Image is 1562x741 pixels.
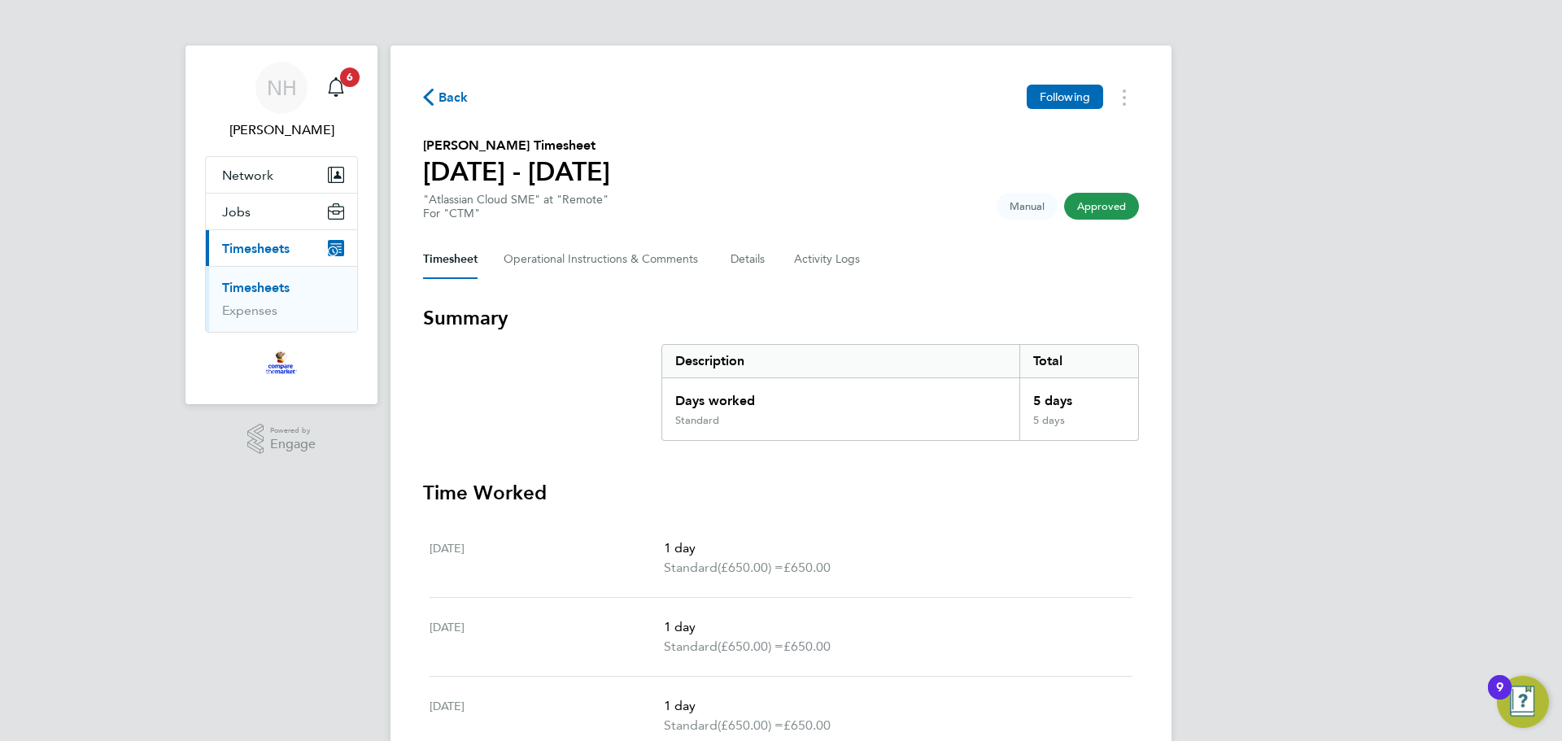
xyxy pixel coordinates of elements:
[664,538,1119,558] p: 1 day
[664,558,718,578] span: Standard
[664,716,718,735] span: Standard
[205,62,358,140] a: NH[PERSON_NAME]
[1110,85,1139,110] button: Timesheets Menu
[718,560,783,575] span: (£650.00) =
[783,717,831,733] span: £650.00
[1019,414,1138,440] div: 5 days
[423,136,610,155] h2: [PERSON_NAME] Timesheet
[423,193,609,220] div: "Atlassian Cloud SME" at "Remote"
[794,240,862,279] button: Activity Logs
[661,344,1139,441] div: Summary
[664,696,1119,716] p: 1 day
[1027,85,1103,109] button: Following
[266,349,296,375] img: bglgroup-logo-retina.png
[1019,378,1138,414] div: 5 days
[222,280,290,295] a: Timesheets
[504,240,705,279] button: Operational Instructions & Comments
[206,266,357,332] div: Timesheets
[206,194,357,229] button: Jobs
[664,637,718,656] span: Standard
[320,62,352,114] a: 6
[731,240,768,279] button: Details
[664,617,1119,637] p: 1 day
[430,538,664,578] div: [DATE]
[423,305,1139,331] h3: Summary
[423,240,478,279] button: Timesheet
[205,349,358,375] a: Go to home page
[1497,676,1549,728] button: Open Resource Center, 9 new notifications
[222,303,277,318] a: Expenses
[270,438,316,451] span: Engage
[1019,345,1138,377] div: Total
[206,157,357,193] button: Network
[783,639,831,654] span: £650.00
[423,480,1139,506] h3: Time Worked
[430,617,664,656] div: [DATE]
[662,345,1019,377] div: Description
[247,424,316,455] a: Powered byEngage
[423,155,610,188] h1: [DATE] - [DATE]
[222,168,273,183] span: Network
[222,241,290,256] span: Timesheets
[340,68,360,87] span: 6
[1040,89,1090,104] span: Following
[206,230,357,266] button: Timesheets
[1496,687,1503,708] div: 9
[997,193,1058,220] span: This timesheet was manually created.
[438,88,469,107] span: Back
[222,204,251,220] span: Jobs
[1064,193,1139,220] span: This timesheet has been approved.
[718,717,783,733] span: (£650.00) =
[423,207,609,220] div: For "CTM"
[267,77,297,98] span: NH
[430,696,664,735] div: [DATE]
[270,424,316,438] span: Powered by
[783,560,831,575] span: £650.00
[205,120,358,140] span: Nathan Hand
[662,378,1019,414] div: Days worked
[185,46,377,404] nav: Main navigation
[675,414,719,427] div: Standard
[423,87,469,107] button: Back
[718,639,783,654] span: (£650.00) =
